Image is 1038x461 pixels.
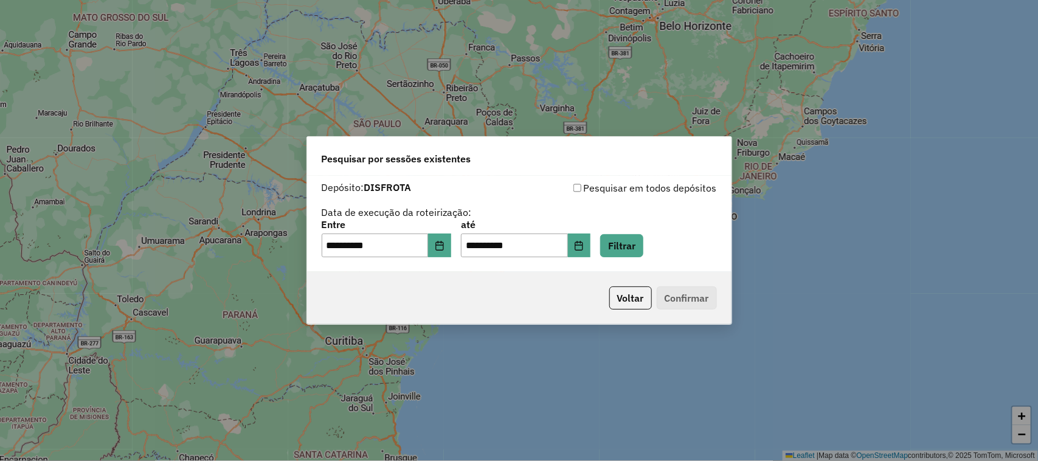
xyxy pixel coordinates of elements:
button: Filtrar [600,234,643,257]
strong: DISFROTA [364,181,412,193]
button: Choose Date [428,234,451,258]
label: Data de execução da roteirização: [322,205,472,220]
div: Pesquisar em todos depósitos [519,181,717,195]
label: até [461,217,590,232]
button: Voltar [609,286,652,310]
label: Entre [322,217,451,232]
label: Depósito: [322,180,412,195]
span: Pesquisar por sessões existentes [322,151,471,166]
button: Choose Date [568,234,591,258]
